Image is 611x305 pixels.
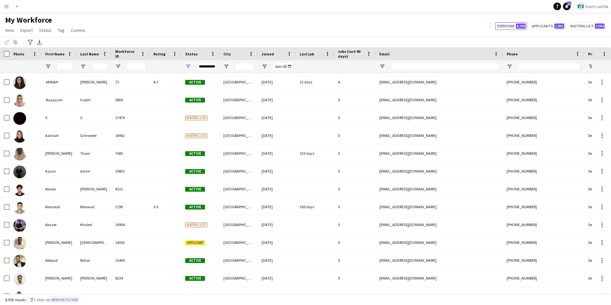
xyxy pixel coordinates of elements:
[503,91,584,109] div: [PHONE_NUMBER]
[13,201,26,214] img: Abanoub Meawad
[391,63,499,70] input: Email Filter Input
[13,219,26,232] img: Abazer Khaled
[111,269,150,287] div: 8234
[185,52,198,56] span: Status
[185,240,205,245] span: Applicant
[41,73,76,91] div: ‏ AMNAH
[334,198,376,216] div: 0
[45,64,51,69] button: Open Filter Menu
[41,234,76,251] div: [PERSON_NAME]
[41,162,76,180] div: Aayan
[300,52,314,56] span: Last job
[111,234,150,251] div: 14053
[41,216,76,233] div: Abazer
[503,73,584,91] div: [PHONE_NUMBER]
[41,145,76,162] div: [PERSON_NAME]
[258,234,296,251] div: [DATE]
[334,180,376,198] div: 0
[220,216,258,233] div: [GEOGRAPHIC_DATA]
[13,166,26,178] img: Aayan Aamir
[376,127,503,144] div: [EMAIL_ADDRESS][DOMAIN_NAME]
[220,252,258,269] div: [GEOGRAPHIC_DATA]
[34,297,50,302] span: 1 filter set
[220,269,258,287] div: [GEOGRAPHIC_DATA]
[20,27,33,33] span: Export
[76,198,111,216] div: Meawad
[13,76,26,89] img: ‏ AMNAH IDRIS
[220,127,258,144] div: [GEOGRAPHIC_DATA]
[379,64,385,69] button: Open Filter Menu
[220,109,258,126] div: [GEOGRAPHIC_DATA]
[220,287,258,305] div: [GEOGRAPHIC_DATA]
[13,148,26,160] img: Aasim Thani
[503,180,584,198] div: [PHONE_NUMBER]
[185,258,205,263] span: Active
[13,183,26,196] img: ‏Abada ‏Abu Atta
[111,145,150,162] div: 7685
[13,130,26,143] img: Aanisah Schroeder
[71,27,85,33] span: Comms
[150,287,181,305] div: 0.5
[503,216,584,233] div: [PHONE_NUMBER]
[220,180,258,198] div: [GEOGRAPHIC_DATA]
[334,127,376,144] div: 0
[111,127,150,144] div: 16952
[80,64,86,69] button: Open Filter Menu
[376,73,503,91] div: [EMAIL_ADDRESS][DOMAIN_NAME]
[111,162,150,180] div: 10833
[185,187,205,192] span: Active
[153,52,165,56] span: Rating
[41,109,76,126] div: 0
[334,145,376,162] div: 0
[258,198,296,216] div: [DATE]
[111,252,150,269] div: 13469
[185,116,207,120] span: Waiting list
[334,162,376,180] div: 0
[111,91,150,109] div: 5809
[258,252,296,269] div: [DATE]
[111,198,150,216] div: 2190
[507,64,512,69] button: Open Filter Menu
[58,27,65,33] span: Tag
[376,216,503,233] div: [EMAIL_ADDRESS][DOMAIN_NAME]
[115,49,138,59] span: Workforce ID
[185,133,207,138] span: Waiting list
[577,3,584,10] img: Logo
[516,24,526,29] span: 8,599
[376,269,503,287] div: [EMAIL_ADDRESS][DOMAIN_NAME]
[223,52,231,56] span: City
[41,127,76,144] div: Aanisah
[376,234,503,251] div: [EMAIL_ADDRESS][DOMAIN_NAME]
[76,73,111,91] div: [PERSON_NAME]
[150,73,181,91] div: 4.3
[334,109,376,126] div: 0
[258,162,296,180] div: [DATE]
[258,145,296,162] div: [DATE]
[220,162,258,180] div: [GEOGRAPHIC_DATA]
[50,296,79,303] button: Remove filters
[376,287,503,305] div: [EMAIL_ADDRESS][DOMAIN_NAME]
[41,287,76,305] div: [PERSON_NAME]
[13,237,26,250] img: Abbas Mohammed sherif
[503,145,584,162] div: [PHONE_NUMBER]
[595,24,605,29] span: 2,064
[258,127,296,144] div: [DATE]
[220,234,258,251] div: [GEOGRAPHIC_DATA]
[296,198,334,216] div: 265 days
[13,273,26,285] img: Abd Alhafeiz Osman
[76,162,111,180] div: Aamir
[376,198,503,216] div: [EMAIL_ADDRESS][DOMAIN_NAME]
[18,26,35,34] a: Export
[503,198,584,216] div: [PHONE_NUMBER]
[334,269,376,287] div: 0
[273,63,292,70] input: Joined Filter Input
[258,216,296,233] div: [DATE]
[503,252,584,269] div: [PHONE_NUMBER]
[26,39,34,46] app-action-btn: Advanced filters
[76,91,111,109] div: Faqihi
[76,127,111,144] div: Schroeder
[76,109,111,126] div: 0
[76,269,111,287] div: [PERSON_NAME]
[258,91,296,109] div: [DATE]
[127,63,146,70] input: Workforce ID Filter Input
